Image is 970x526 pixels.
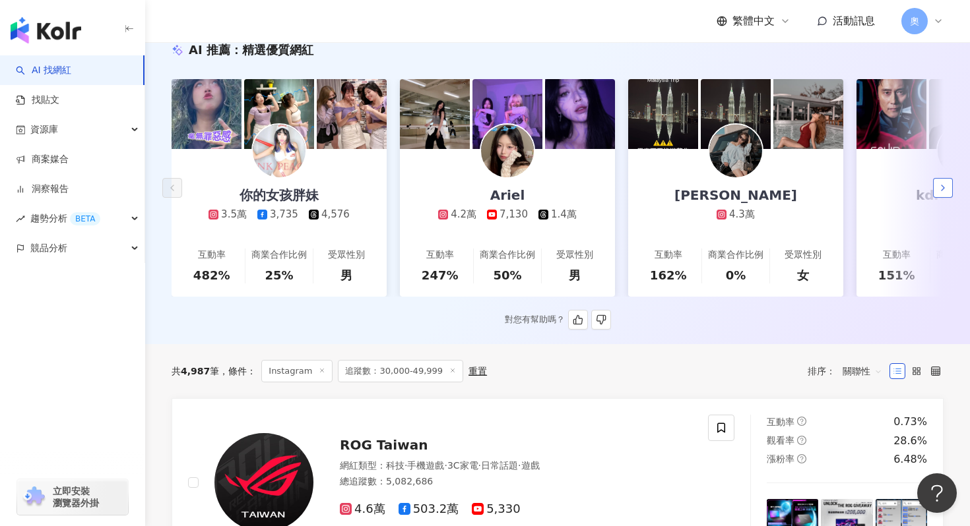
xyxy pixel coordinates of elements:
[172,79,242,149] img: post-image
[338,360,463,382] span: 追蹤數：30,000-49,999
[505,310,611,330] div: 對您有幫助嗎？
[253,125,306,177] img: KOL Avatar
[857,79,926,149] img: post-image
[219,366,256,376] span: 條件 ：
[447,460,478,471] span: 3C家電
[797,454,806,463] span: question-circle
[545,79,615,149] img: post-image
[477,186,538,204] div: Ariel
[189,42,313,58] div: AI 推薦 ：
[386,460,404,471] span: 科技
[797,417,806,426] span: question-circle
[17,479,128,515] a: chrome extension立即安裝 瀏覽器外掛
[451,208,476,221] div: 4.2萬
[181,366,210,376] span: 4,987
[53,485,99,509] span: 立即安裝 瀏覽器外掛
[518,460,521,471] span: ·
[270,208,298,221] div: 3,735
[833,15,875,27] span: 活動訊息
[917,473,957,513] iframe: Help Scout Beacon - Open
[11,17,81,44] img: logo
[472,502,521,516] span: 5,330
[797,267,809,283] div: 女
[16,64,71,77] a: searchAI 找網紅
[729,208,755,221] div: 4.3萬
[70,212,100,225] div: BETA
[226,186,332,204] div: 你的女孩胖妹
[708,248,763,262] div: 商業合作比例
[481,125,534,177] img: KOL Avatar
[478,460,481,471] span: ·
[650,267,687,283] div: 162%
[30,233,67,263] span: 競品分析
[399,502,459,516] span: 503.2萬
[500,208,528,221] div: 7,130
[709,125,762,177] img: KOL Avatar
[400,79,470,149] img: post-image
[242,43,313,57] span: 精選優質網紅
[321,208,350,221] div: 4,576
[556,248,593,262] div: 受眾性別
[628,149,843,297] a: [PERSON_NAME]4.3萬互動率162%商業合作比例0%受眾性別女
[198,248,226,262] div: 互動率
[655,248,682,262] div: 互動率
[661,186,810,204] div: [PERSON_NAME]
[193,267,230,283] div: 482%
[251,248,307,262] div: 商業合作比例
[404,460,407,471] span: ·
[785,248,822,262] div: 受眾性別
[628,79,698,149] img: post-image
[480,248,535,262] div: 商業合作比例
[481,460,518,471] span: 日常話題
[893,415,927,429] div: 0.73%
[426,248,454,262] div: 互動率
[328,248,365,262] div: 受眾性別
[340,267,352,283] div: 男
[808,361,889,382] div: 排序：
[16,183,69,196] a: 洞察報告
[521,460,540,471] span: 遊戲
[472,79,542,149] img: post-image
[843,361,882,382] span: 關聯性
[444,460,447,471] span: ·
[407,460,444,471] span: 手機遊戲
[400,149,615,297] a: Ariel4.2萬7,1301.4萬互動率247%商業合作比例50%受眾性別男
[422,267,459,283] div: 247%
[30,204,100,233] span: 趨勢分析
[16,153,69,166] a: 商案媒合
[767,417,794,427] span: 互動率
[172,149,387,297] a: 你的女孩胖妹3.5萬3,7354,576互動率482%商業合作比例25%受眾性別男
[317,79,387,149] img: post-image
[732,14,775,28] span: 繁體中文
[701,79,771,149] img: post-image
[767,435,794,446] span: 觀看率
[569,267,581,283] div: 男
[726,267,746,283] div: 0%
[551,208,577,221] div: 1.4萬
[893,434,927,448] div: 28.6%
[172,366,219,376] div: 共 筆
[910,14,919,28] span: 奧
[493,267,521,283] div: 50%
[340,502,385,516] span: 4.6萬
[265,267,293,283] div: 25%
[16,94,59,107] a: 找貼文
[244,79,314,149] img: post-image
[878,267,915,283] div: 151%
[797,436,806,445] span: question-circle
[469,366,487,376] div: 重置
[767,453,794,464] span: 漲粉率
[221,208,247,221] div: 3.5萬
[21,486,47,508] img: chrome extension
[773,79,843,149] img: post-image
[340,437,428,453] span: ROG Taiwan
[261,360,333,382] span: Instagram
[340,459,692,473] div: 網紅類型 ：
[893,452,927,467] div: 6.48%
[340,475,692,488] div: 總追蹤數 ： 5,082,686
[883,248,911,262] div: 互動率
[16,214,25,223] span: rise
[30,115,58,144] span: 資源庫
